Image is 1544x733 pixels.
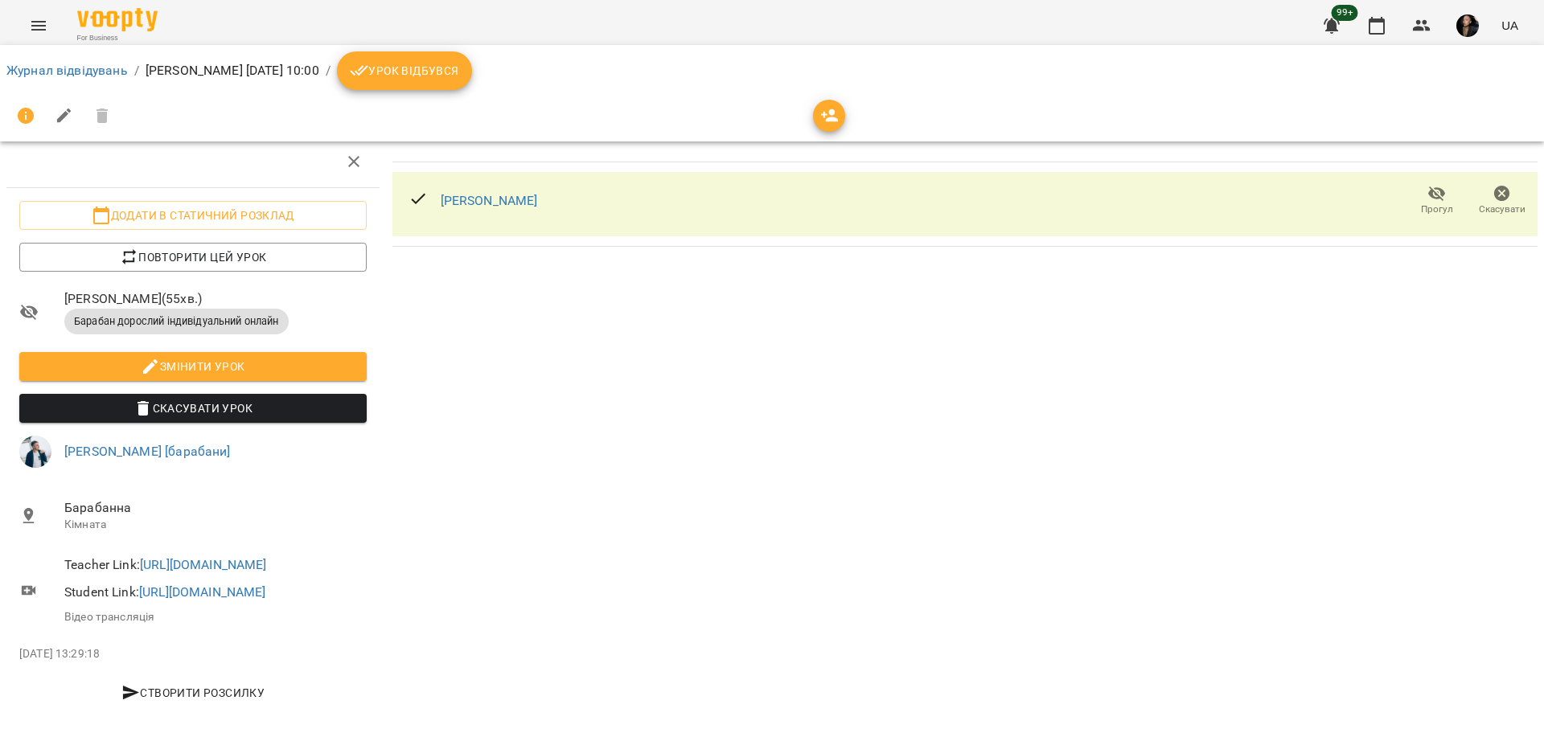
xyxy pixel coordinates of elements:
[64,314,289,329] span: Барабан дорослий індивідуальний онлайн
[32,248,354,267] span: Повторити цей урок
[64,444,231,459] a: [PERSON_NAME] [барабани]
[1469,178,1534,223] button: Скасувати
[1495,10,1525,40] button: UA
[64,517,367,533] p: Кімната
[1456,14,1479,37] img: 0e55e402c6d6ea647f310bbb168974a3.jpg
[1479,203,1526,216] span: Скасувати
[139,584,266,600] a: [URL][DOMAIN_NAME]
[19,352,367,381] button: Змінити урок
[32,206,354,225] span: Додати в статичний розклад
[77,8,158,31] img: Voopty Logo
[19,394,367,423] button: Скасувати Урок
[6,51,1538,90] nav: breadcrumb
[6,63,128,78] a: Журнал відвідувань
[19,678,367,707] button: Створити розсилку
[26,683,360,702] span: Створити розсилку
[441,193,538,208] a: [PERSON_NAME]
[140,557,267,572] a: [URL][DOMAIN_NAME]
[19,436,51,468] img: cd5bb3ffb555b2a71bd8124f0d5d11ec.jpg
[337,51,472,90] button: Урок відбувся
[64,498,367,518] span: Барабанна
[19,6,58,45] button: Menu
[146,61,319,80] p: [PERSON_NAME] [DATE] 10:00
[1421,203,1453,216] span: Прогул
[77,33,158,43] span: For Business
[32,357,354,376] span: Змінити урок
[19,243,367,272] button: Повторити цей урок
[326,61,331,80] li: /
[1332,5,1358,21] span: 99+
[19,646,367,662] p: [DATE] 13:29:18
[64,609,367,625] p: Відео трансляція
[64,583,367,602] p: Student Link:
[64,555,367,575] p: Teacher Link:
[134,61,139,80] li: /
[1501,17,1518,34] span: UA
[1404,178,1469,223] button: Прогул
[64,289,367,309] span: [PERSON_NAME] ( 55 хв. )
[350,61,459,80] span: Урок відбувся
[19,201,367,230] button: Додати в статичний розклад
[32,399,354,418] span: Скасувати Урок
